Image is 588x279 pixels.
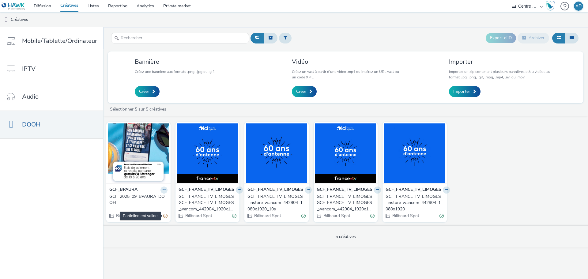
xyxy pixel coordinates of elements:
[392,213,419,219] span: Billboard Spot
[246,123,307,183] img: GCF_FRANCE_TV_LIMOGES_instore_wancom_442904_1080x1920_10s visual
[109,194,168,206] a: GCF_2025_09_BPAURA_DOOH
[22,64,36,73] span: IPTV
[486,33,516,43] button: Export d'ID
[247,187,303,194] strong: GCF_FRANCE_TV_LIMOGES
[163,213,168,219] div: Partiellement valide
[135,69,215,74] p: Créez une bannière aux formats .png, .jpg ou .gif.
[135,58,215,66] h3: Bannière
[22,36,97,45] span: Mobile/Tablette/Ordinateur
[3,17,9,23] img: dooh
[254,213,281,219] span: Billboard Spot
[449,86,481,97] a: Importer
[109,194,165,206] div: GCF_2025_09_BPAURA_DOOH
[292,69,399,80] p: Créez un vast à partir d'une video .mp4 ou insérez un URL vast ou un code XML.
[317,187,372,194] strong: GCF_FRANCE_TV_LIMOGES
[292,86,317,97] a: Créer
[370,213,375,219] div: Valide
[247,194,303,212] div: GCF_FRANCE_TV_LIMOGES_instore_wancom_442904_1080x1920_10s
[384,123,445,183] img: GCF_FRANCE_TV_LIMOGES_instore_wancom_442904_1080x1920 visual
[453,89,470,95] span: Importer
[335,234,356,239] span: 5 créatives
[179,187,234,194] strong: GCF_FRANCE_TV_LIMOGES
[179,194,237,212] a: GCF_FRANCE_TV_LIMOGES GCF_FRANCE_TV_LIMOGES_wancom_442904_1920x1440_10s
[296,89,306,95] span: Créer
[185,213,212,219] span: Billboard Spot
[565,33,579,43] button: Liste
[386,194,441,212] div: GCF_FRANCE_TV_LIMOGES_instore_wancom_442904_1080x1920
[139,89,149,95] span: Créer
[315,123,376,183] img: GCF_FRANCE_TV_LIMOGES GCF_FRANCE_TV_LIMOGES_wancom_442904_1920x1440 visual
[22,92,39,101] span: Audio
[135,106,137,112] strong: 5
[2,2,25,10] img: undefined Logo
[317,194,372,212] div: GCF_FRANCE_TV_LIMOGES GCF_FRANCE_TV_LIMOGES_wancom_442904_1920x1440
[247,194,306,212] a: GCF_FRANCE_TV_LIMOGES_instore_wancom_442904_1080x1920_10s
[386,194,444,212] a: GCF_FRANCE_TV_LIMOGES_instore_wancom_442904_1080x1920
[179,194,234,212] div: GCF_FRANCE_TV_LIMOGES GCF_FRANCE_TV_LIMOGES_wancom_442904_1920x1440_10s
[108,123,169,183] img: GCF_2025_09_BPAURA_DOOH visual
[22,120,40,129] span: DOOH
[449,58,556,66] h3: Importer
[575,2,582,11] div: AD
[518,33,549,43] button: Archiver
[292,58,399,66] h3: Vidéo
[317,194,375,212] a: GCF_FRANCE_TV_LIMOGES GCF_FRANCE_TV_LIMOGES_wancom_442904_1920x1440
[439,213,444,219] div: Valide
[552,33,565,43] button: Grille
[386,187,441,194] strong: GCF_FRANCE_TV_LIMOGES
[546,1,557,11] a: Hawk Academy
[109,106,169,112] a: Sélectionner sur 5 créatives
[109,187,138,194] strong: GCF_BPAURA
[111,33,249,43] input: Rechercher...
[115,213,143,219] span: Billboard Spot
[301,213,306,219] div: Valide
[323,213,350,219] span: Billboard Spot
[232,213,236,219] div: Valide
[135,86,160,97] a: Créer
[546,1,555,11] img: Hawk Academy
[449,69,556,80] p: Importez un zip contenant plusieurs bannières et/ou vidéos au format .jpg, .png, .gif, .mpg, .mp4...
[177,123,238,183] img: GCF_FRANCE_TV_LIMOGES GCF_FRANCE_TV_LIMOGES_wancom_442904_1920x1440_10s visual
